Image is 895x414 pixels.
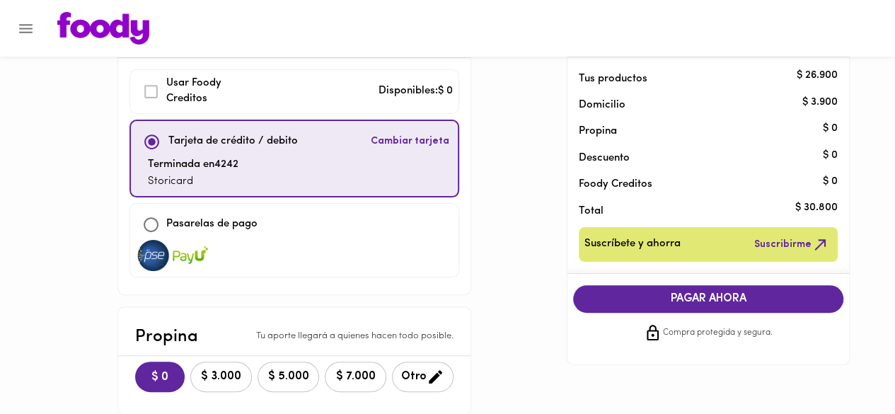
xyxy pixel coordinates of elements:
[579,151,630,166] p: Descuento
[573,285,843,313] button: PAGAR AHORA
[148,157,238,173] p: Terminada en 4242
[334,370,377,384] span: $ 7.000
[751,233,832,256] button: Suscribirme
[584,236,681,253] span: Suscríbete y ahorra
[256,330,454,343] p: Tu aporte llegará a quienes hacen todo posible.
[166,76,262,108] p: Usar Foody Creditos
[190,362,252,392] button: $ 3.000
[579,204,815,219] p: Total
[148,174,238,190] p: Storicard
[579,98,625,113] p: Domicilio
[146,371,173,384] span: $ 0
[168,134,298,150] p: Tarjeta de crédito / debito
[200,370,243,384] span: $ 3.000
[813,332,881,400] iframe: Messagebird Livechat Widget
[579,124,815,139] p: Propina
[57,12,149,45] img: logo.png
[379,84,453,100] p: Disponibles: $ 0
[663,326,773,340] span: Compra protegida y segura.
[823,148,838,163] p: $ 0
[258,362,319,392] button: $ 5.000
[802,95,838,110] p: $ 3.900
[823,174,838,189] p: $ 0
[136,240,171,271] img: visa
[8,11,43,46] button: Menu
[579,177,815,192] p: Foody Creditos
[823,121,838,136] p: $ 0
[325,362,386,392] button: $ 7.000
[368,127,452,157] button: Cambiar tarjeta
[754,236,829,253] span: Suscribirme
[795,201,838,216] p: $ 30.800
[135,362,185,392] button: $ 0
[166,217,258,233] p: Pasarelas de pago
[401,368,444,386] span: Otro
[135,324,198,350] p: Propina
[267,370,310,384] span: $ 5.000
[579,71,815,86] p: Tus productos
[392,362,454,392] button: Otro
[173,240,208,271] img: visa
[797,69,838,84] p: $ 26.900
[371,134,449,149] span: Cambiar tarjeta
[587,292,829,306] span: PAGAR AHORA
